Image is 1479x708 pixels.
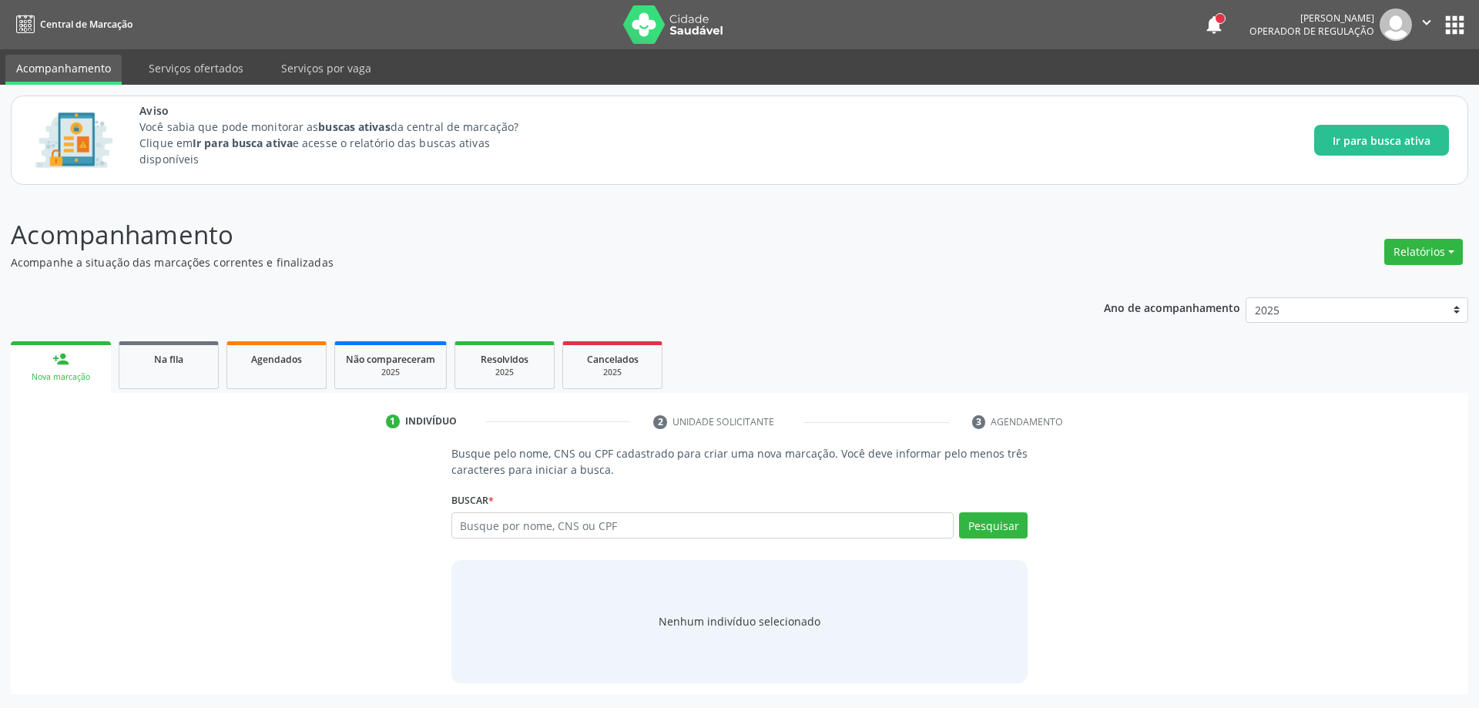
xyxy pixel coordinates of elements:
button: notifications [1203,14,1225,35]
div: [PERSON_NAME] [1249,12,1374,25]
p: Ano de acompanhamento [1104,297,1240,317]
button: Ir para busca ativa [1314,125,1449,156]
strong: Ir para busca ativa [193,136,293,150]
input: Busque por nome, CNS ou CPF [451,512,954,539]
button: Pesquisar [959,512,1028,539]
img: Imagem de CalloutCard [30,106,118,175]
p: Acompanhamento [11,216,1031,254]
span: Na fila [154,353,183,366]
i:  [1418,14,1435,31]
a: Central de Marcação [11,12,132,37]
p: Você sabia que pode monitorar as da central de marcação? Clique em e acesse o relatório das busca... [139,119,547,167]
div: Nenhum indivíduo selecionado [659,613,820,629]
span: Agendados [251,353,302,366]
div: person_add [52,351,69,367]
strong: buscas ativas [318,119,390,134]
div: 2025 [466,367,543,378]
div: Indivíduo [405,414,457,428]
p: Acompanhe a situação das marcações correntes e finalizadas [11,254,1031,270]
span: Ir para busca ativa [1333,133,1430,149]
span: Não compareceram [346,353,435,366]
span: Central de Marcação [40,18,132,31]
label: Buscar [451,488,494,512]
span: Cancelados [587,353,639,366]
div: 2025 [346,367,435,378]
div: Nova marcação [22,371,100,383]
div: 1 [386,414,400,428]
span: Operador de regulação [1249,25,1374,38]
span: Aviso [139,102,547,119]
button: Relatórios [1384,239,1463,265]
button: apps [1441,12,1468,39]
a: Serviços por vaga [270,55,382,82]
a: Acompanhamento [5,55,122,85]
button:  [1412,8,1441,41]
p: Busque pelo nome, CNS ou CPF cadastrado para criar uma nova marcação. Você deve informar pelo men... [451,445,1028,478]
div: 2025 [574,367,651,378]
a: Serviços ofertados [138,55,254,82]
span: Resolvidos [481,353,528,366]
img: img [1380,8,1412,41]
